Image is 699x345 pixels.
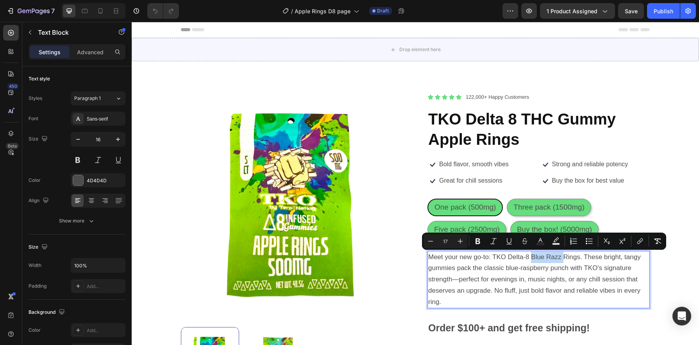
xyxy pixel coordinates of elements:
span: Three pack (1500mg) [382,181,453,189]
button: Paragraph 1 [71,91,125,105]
div: Publish [654,7,673,15]
div: Background [29,307,66,318]
span: Meet your new go-to: TKO Delta-8 Blue Razz Rings. These bright, tangy gummies pack the classic bl... [297,231,509,284]
p: Great for chill sessions [307,155,371,163]
span: One pack (500mg) [303,181,364,189]
span: Paragraph 1 [74,95,101,102]
div: Undo/Redo [147,3,179,19]
div: Padding [29,283,46,290]
span: Apple Rings D8 page [295,7,350,15]
p: Strong and reliable potency [420,139,497,147]
div: Width [29,262,41,269]
span: 1 product assigned [547,7,597,15]
p: 122,000+ Happy Customers [334,71,397,79]
div: Add... [87,327,123,334]
button: 7 [3,3,58,19]
div: Size [29,134,49,144]
button: Save [618,3,644,19]
div: Align [29,196,50,206]
span: Buy the box! (5000mg) [385,203,460,212]
h1: TKO Delta 8 THC Gummy Apple Rings [296,86,518,128]
button: Show more [29,214,125,228]
div: Add... [87,283,123,290]
div: 4D4D4D [87,177,123,184]
span: / [291,7,293,15]
span: Draft [377,7,389,14]
p: Advanced [77,48,104,56]
div: Size [29,242,49,253]
div: Open Intercom Messenger [672,307,691,325]
p: 7 [51,6,55,16]
p: Settings [39,48,61,56]
div: Sans-serif [87,116,123,123]
p: Bold flavor, smooth vibes [307,139,377,147]
p: Order $100+ and get free shipping! [297,300,517,313]
div: Color [29,327,41,334]
div: Rich Text Editor. Editing area: main [296,229,518,287]
iframe: Design area [132,22,699,345]
button: 1 product assigned [540,3,615,19]
p: Text Block [38,28,104,37]
div: Font [29,115,38,122]
p: Buy the box for best value [420,155,493,163]
div: Show more [59,217,95,225]
span: Five pack (2500mg) [302,203,368,212]
div: Text style [29,75,50,82]
div: Beta [6,143,19,149]
div: 450 [7,83,19,89]
div: Editor contextual toolbar [422,233,666,250]
div: Styles [29,95,42,102]
input: Auto [71,258,125,272]
div: Color [29,177,41,184]
div: Drop element here [268,25,309,31]
span: Save [625,8,638,14]
button: Publish [647,3,680,19]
